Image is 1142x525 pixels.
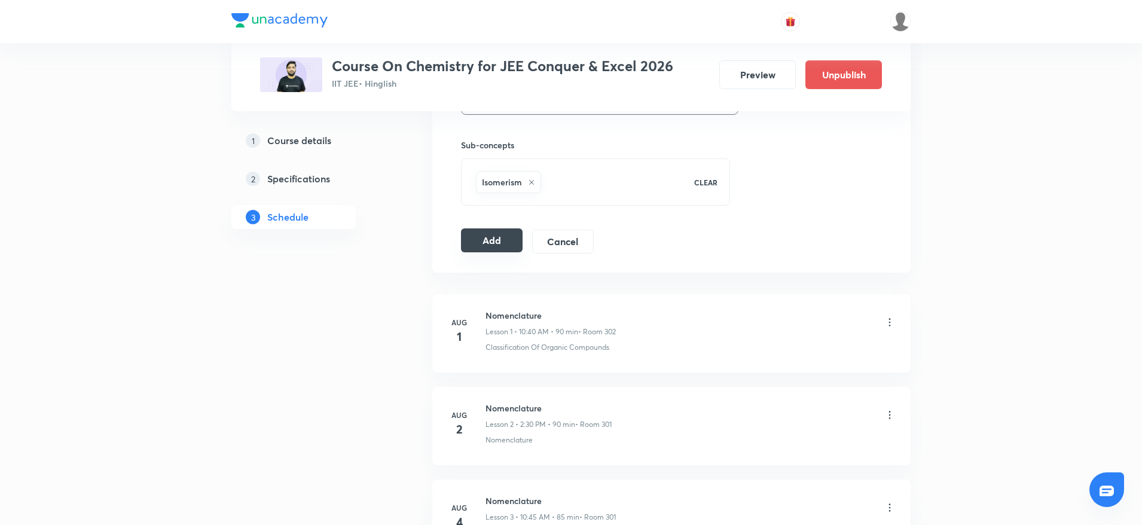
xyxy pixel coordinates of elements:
[575,419,612,430] p: • Room 301
[260,57,322,92] img: 009428BA-B603-4E8A-A4FC-B2966B65AC40_plus.png
[485,326,578,337] p: Lesson 1 • 10:40 AM • 90 min
[267,210,309,224] h5: Schedule
[694,177,717,188] p: CLEAR
[267,172,330,186] h5: Specifications
[485,402,612,414] h6: Nomenclature
[461,228,523,252] button: Add
[578,326,616,337] p: • Room 302
[447,410,471,420] h6: Aug
[246,172,260,186] p: 2
[246,210,260,224] p: 3
[785,16,796,27] img: avatar
[447,328,471,346] h4: 1
[447,502,471,513] h6: Aug
[246,133,260,148] p: 1
[332,57,673,75] h3: Course On Chemistry for JEE Conquer & Excel 2026
[805,60,882,89] button: Unpublish
[781,12,800,31] button: avatar
[485,419,575,430] p: Lesson 2 • 2:30 PM • 90 min
[890,11,911,32] img: Ankit Porwal
[231,13,328,28] img: Company Logo
[332,77,673,90] p: IIT JEE • Hinglish
[461,139,730,151] h6: Sub-concepts
[447,317,471,328] h6: Aug
[482,176,522,188] h6: Isomerism
[447,420,471,438] h4: 2
[719,60,796,89] button: Preview
[485,435,533,445] p: Nomenclature
[231,167,394,191] a: 2Specifications
[231,13,328,30] a: Company Logo
[485,342,609,353] p: Classification Of Organic Compounds
[532,230,594,254] button: Cancel
[231,129,394,152] a: 1Course details
[485,512,579,523] p: Lesson 3 • 10:45 AM • 85 min
[267,133,331,148] h5: Course details
[485,495,616,507] h6: Nomenclature
[485,309,616,322] h6: Nomenclature
[579,512,616,523] p: • Room 301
